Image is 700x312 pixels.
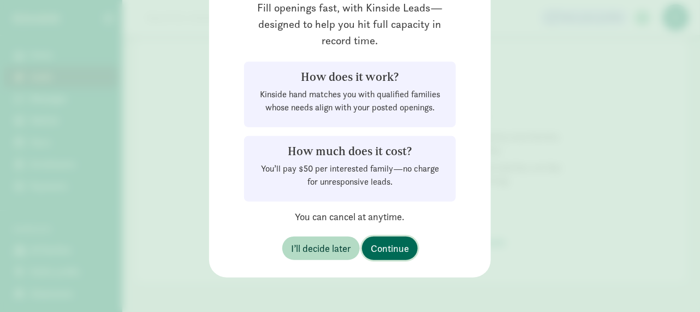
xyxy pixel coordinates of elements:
[291,241,351,256] span: I’ll decide later
[257,145,443,158] h5: How much does it cost?
[371,241,409,256] span: Continue
[645,260,700,312] iframe: Chat Widget
[257,88,443,114] p: Kinside hand matches you with qualified families whose needs align with your posted openings.
[362,237,418,260] button: Continue
[282,237,360,260] button: I’ll decide later
[257,70,443,84] h5: How does it work?
[257,162,443,189] p: You’ll pay $50 per interested family—no charge for unresponsive leads.
[244,210,456,223] p: You can cancel at anytime.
